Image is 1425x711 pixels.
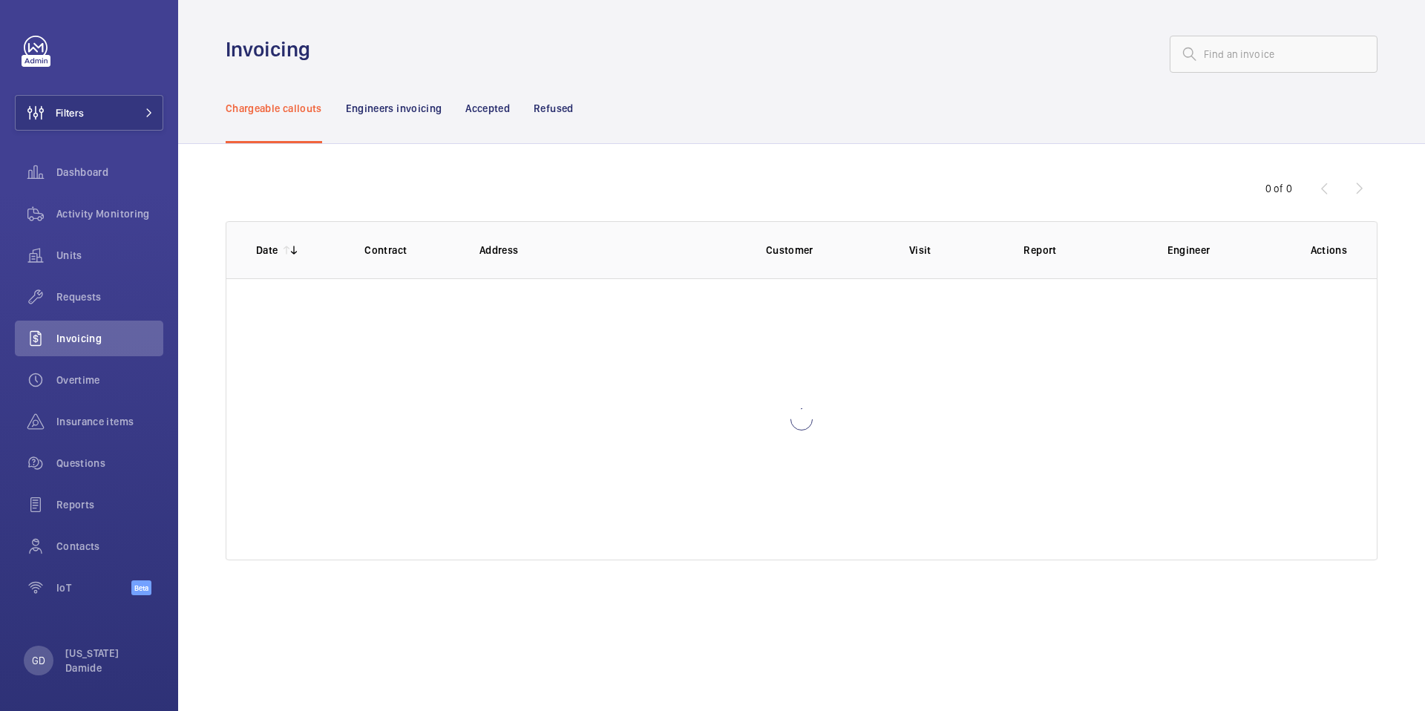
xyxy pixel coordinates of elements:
p: GD [32,653,45,668]
span: Units [56,248,163,263]
div: 0 of 0 [1265,181,1292,196]
p: Refused [534,101,573,116]
p: Chargeable callouts [226,101,322,116]
span: Insurance items [56,414,163,429]
span: Questions [56,456,163,471]
span: Contacts [56,539,163,554]
span: Activity Monitoring [56,206,163,221]
span: IoT [56,580,131,595]
p: Accepted [465,101,510,116]
p: Customer [766,243,885,258]
p: Engineers invoicing [346,101,442,116]
p: Visit [909,243,1000,258]
span: Beta [131,580,151,595]
button: Filters [15,95,163,131]
p: Report [1023,243,1143,258]
p: [US_STATE] Damide [65,646,154,675]
span: Reports [56,497,163,512]
span: Invoicing [56,331,163,346]
p: Contract [364,243,455,258]
span: Dashboard [56,165,163,180]
p: Date [256,243,278,258]
p: Address [479,243,742,258]
span: Filters [56,105,84,120]
h1: Invoicing [226,36,319,63]
p: Engineer [1167,243,1287,258]
span: Overtime [56,373,163,387]
p: Actions [1311,243,1347,258]
input: Find an invoice [1170,36,1377,73]
span: Requests [56,289,163,304]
